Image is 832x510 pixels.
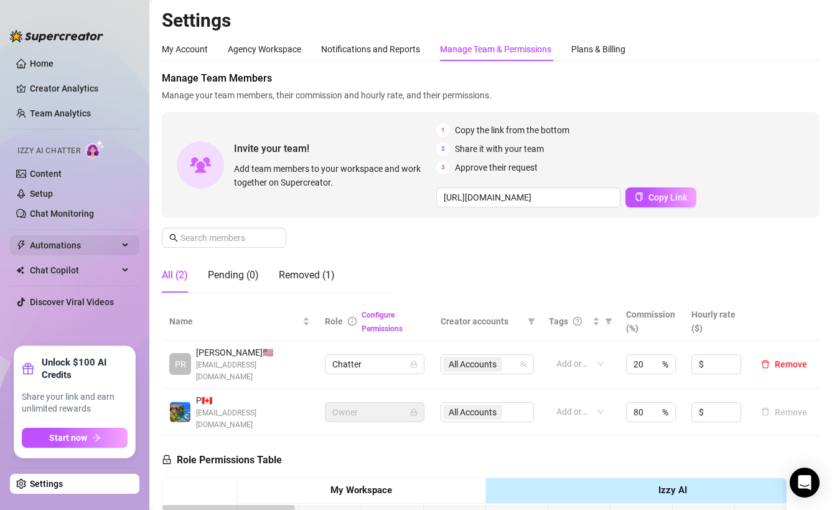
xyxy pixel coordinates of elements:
span: gift [22,362,34,375]
span: lock [410,408,418,416]
span: lock [162,455,172,465]
span: info-circle [348,317,357,326]
a: Content [30,169,62,179]
span: P 🇨🇦 [196,394,310,407]
h2: Settings [162,9,820,32]
th: Name [162,303,317,341]
input: Search members [180,231,269,245]
span: All Accounts [443,357,502,372]
span: [EMAIL_ADDRESS][DOMAIN_NAME] [196,407,310,431]
div: Notifications and Reports [321,42,420,56]
a: Setup [30,189,53,199]
div: Plans & Billing [571,42,625,56]
span: Automations [30,235,118,255]
span: arrow-right [92,433,101,442]
a: Settings [30,479,63,489]
div: Removed (1) [279,268,335,283]
span: Copy the link from the bottom [455,123,569,137]
span: [PERSON_NAME] 🇺🇸 [196,346,310,359]
div: My Account [162,42,208,56]
span: 3 [436,161,450,174]
a: Team Analytics [30,108,91,118]
span: Share your link and earn unlimited rewards [22,391,128,415]
span: PR [175,357,186,371]
div: Pending (0) [208,268,259,283]
span: copy [635,192,643,201]
span: filter [528,318,535,325]
img: P [170,402,190,422]
div: Open Intercom Messenger [790,468,820,498]
span: search [169,234,178,242]
div: Manage Team & Permissions [440,42,551,56]
span: delete [761,360,770,369]
span: Approve their request [455,161,538,174]
a: Creator Analytics [30,78,129,98]
a: Configure Permissions [362,311,403,333]
span: Share it with your team [455,142,544,156]
span: Remove [775,359,807,369]
span: Role [325,316,343,326]
a: Home [30,59,54,68]
strong: My Workspace [330,484,392,496]
span: Name [169,314,300,328]
button: Remove [756,357,812,372]
span: 2 [436,142,450,156]
span: Tags [549,314,568,328]
span: Izzy AI Chatter [17,145,80,157]
span: filter [602,312,615,331]
img: logo-BBDzfeDw.svg [10,30,103,42]
img: AI Chatter [85,140,105,158]
span: Creator accounts [441,314,523,328]
div: Agency Workspace [228,42,301,56]
span: team [520,361,527,368]
span: question-circle [573,317,582,326]
strong: Izzy AI [658,484,687,496]
button: Remove [756,405,812,420]
span: Chat Copilot [30,260,118,280]
button: Copy Link [625,187,696,207]
span: lock [410,361,418,368]
span: filter [525,312,538,331]
div: All (2) [162,268,188,283]
span: 1 [436,123,450,137]
span: filter [605,318,612,325]
h5: Role Permissions Table [162,453,282,468]
span: thunderbolt [16,240,26,250]
span: Invite your team! [234,141,436,156]
span: Start now [49,433,87,443]
span: All Accounts [449,357,497,371]
span: Manage your team members, their commission and hourly rate, and their permissions. [162,88,820,102]
a: Discover Viral Videos [30,297,114,307]
th: Commission (%) [619,303,683,341]
span: Chatter [332,355,417,374]
strong: Unlock $100 AI Credits [42,356,128,381]
span: Owner [332,403,417,422]
button: Start nowarrow-right [22,428,128,448]
span: Add team members to your workspace and work together on Supercreator. [234,162,431,189]
span: Copy Link [648,192,687,202]
th: Hourly rate ($) [684,303,749,341]
span: Manage Team Members [162,71,820,86]
span: [EMAIL_ADDRESS][DOMAIN_NAME] [196,359,310,383]
a: Chat Monitoring [30,209,94,219]
img: Chat Copilot [16,266,24,275]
